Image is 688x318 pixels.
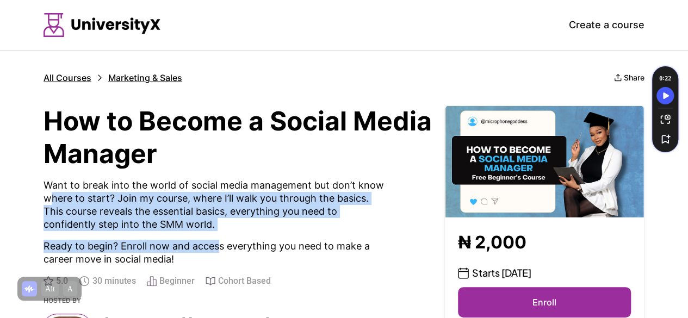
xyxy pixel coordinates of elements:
[472,265,531,280] p: Starts [DATE]
[458,226,631,259] p: ₦ 2,000
[92,275,136,288] span: 30 minutes
[44,240,384,266] p: Ready to begin? Enroll now and access everything you need to make a career move in social media!
[44,179,384,231] p: Want to break into the world of social media management but don’t know where to start? Join my co...
[44,72,91,83] p: All Courses
[624,72,644,83] p: Share
[44,105,444,170] p: How to Become a Social Media Manager
[108,72,182,83] p: Marketing & Sales
[569,17,644,33] p: Create a course
[159,275,195,288] span: Beginner
[614,72,644,83] button: Share
[458,287,631,317] button: Enroll
[218,275,271,288] span: Cohort Based
[44,13,161,37] img: Logo
[44,296,444,305] p: Hosted by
